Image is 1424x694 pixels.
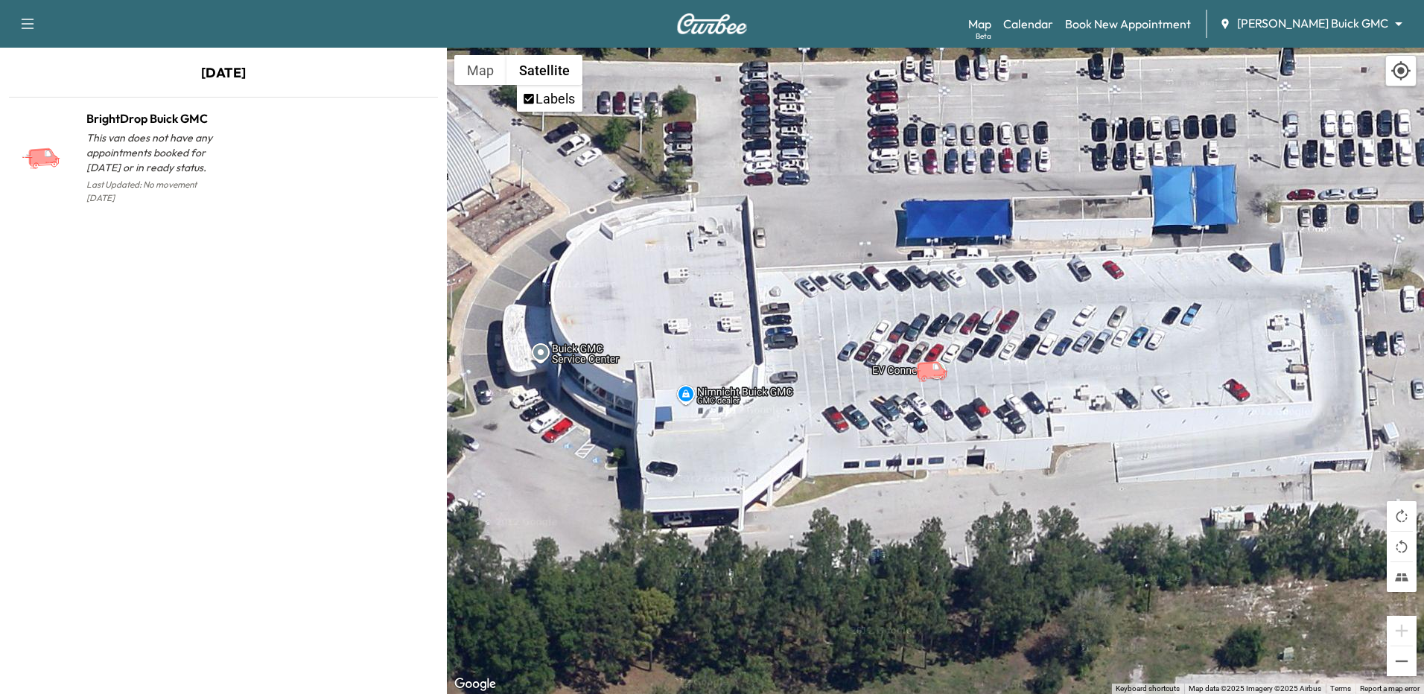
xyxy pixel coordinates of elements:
[909,345,961,371] gmp-advanced-marker: BrightDrop Buick GMC
[535,91,575,106] label: Labels
[518,86,581,110] li: Labels
[454,55,506,85] button: Show street map
[517,85,582,112] ul: Show satellite imagery
[1387,646,1417,676] button: Zoom out
[1360,684,1420,693] a: Report a map error
[1387,532,1417,561] button: Rotate map counterclockwise
[1385,55,1417,86] div: Recenter map
[1116,684,1180,694] button: Keyboard shortcuts
[86,109,223,127] h1: BrightDrop Buick GMC
[506,55,582,85] button: Show satellite imagery
[1065,15,1191,33] a: Book New Appointment
[1387,616,1417,646] button: Zoom in
[451,675,500,694] a: Open this area in Google Maps (opens a new window)
[86,130,223,175] p: This van does not have any appointments booked for [DATE] or in ready status.
[1387,562,1417,592] button: Tilt map
[968,15,991,33] a: MapBeta
[1330,684,1351,693] a: Terms (opens in new tab)
[1237,15,1388,32] span: [PERSON_NAME] Buick GMC
[1387,501,1417,531] button: Rotate map clockwise
[1003,15,1053,33] a: Calendar
[1189,684,1321,693] span: Map data ©2025 Imagery ©2025 Airbus
[86,175,223,208] p: Last Updated: No movement [DATE]
[451,675,500,694] img: Google
[976,31,991,42] div: Beta
[676,13,748,34] img: Curbee Logo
